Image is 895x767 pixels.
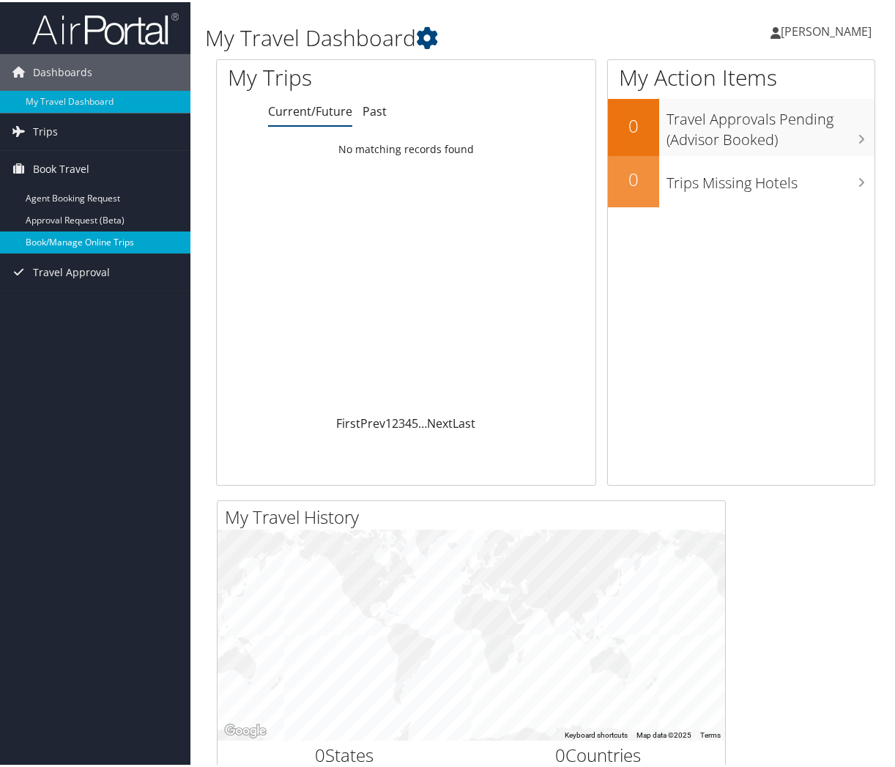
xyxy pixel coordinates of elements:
[608,97,874,153] a: 0Travel Approvals Pending (Advisor Booked)
[268,101,352,117] a: Current/Future
[700,729,721,737] a: Terms (opens in new tab)
[32,10,179,44] img: airportal-logo.png
[453,413,475,429] a: Last
[385,413,392,429] a: 1
[412,413,418,429] a: 5
[205,21,659,51] h1: My Travel Dashboard
[221,719,270,738] a: Open this area in Google Maps (opens a new window)
[225,503,725,527] h2: My Travel History
[483,741,715,766] h2: Countries
[636,729,691,737] span: Map data ©2025
[608,111,659,136] h2: 0
[666,100,874,148] h3: Travel Approvals Pending (Advisor Booked)
[781,21,872,37] span: [PERSON_NAME]
[33,149,89,185] span: Book Travel
[315,741,325,765] span: 0
[33,252,110,289] span: Travel Approval
[418,413,427,429] span: …
[217,134,595,160] td: No matching records found
[221,719,270,738] img: Google
[33,111,58,148] span: Trips
[427,413,453,429] a: Next
[363,101,387,117] a: Past
[228,60,426,91] h1: My Trips
[608,60,874,91] h1: My Action Items
[555,741,565,765] span: 0
[392,413,398,429] a: 2
[229,741,461,766] h2: States
[608,154,874,205] a: 0Trips Missing Hotels
[336,413,360,429] a: First
[666,163,874,191] h3: Trips Missing Hotels
[398,413,405,429] a: 3
[360,413,385,429] a: Prev
[565,728,628,738] button: Keyboard shortcuts
[770,7,886,51] a: [PERSON_NAME]
[33,52,92,89] span: Dashboards
[405,413,412,429] a: 4
[608,165,659,190] h2: 0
